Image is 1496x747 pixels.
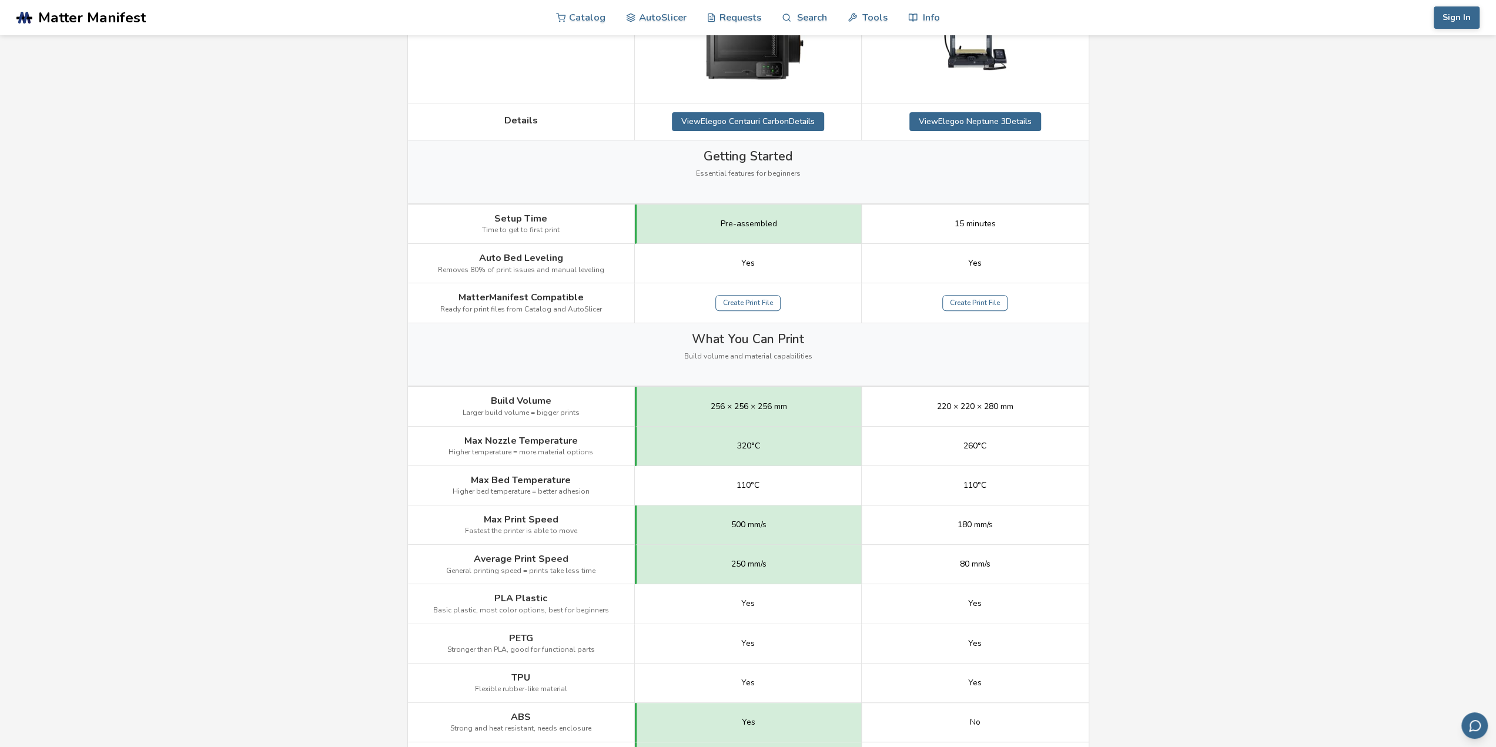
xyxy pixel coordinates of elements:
span: Removes 80% of print issues and manual leveling [438,266,604,274]
span: Getting Started [704,149,792,163]
span: Larger build volume = bigger prints [463,409,580,417]
span: PETG [509,633,533,644]
span: Yes [741,639,755,648]
span: Yes [968,678,982,688]
span: Details [504,115,538,126]
span: 110°C [737,481,759,490]
span: 80 mm/s [960,560,990,569]
span: Essential features for beginners [696,170,801,178]
span: Basic plastic, most color options, best for beginners [433,607,609,615]
button: Send feedback via email [1461,712,1488,739]
span: 500 mm/s [731,520,767,530]
span: Build Volume [491,396,551,406]
span: 320°C [737,441,760,451]
span: Higher bed temperature = better adhesion [453,488,590,496]
span: 15 minutes [955,219,996,229]
a: ViewElegoo Neptune 3Details [909,112,1041,131]
span: 110°C [963,481,986,490]
span: Yes [968,639,982,648]
span: Yes [741,259,755,268]
span: Max Nozzle Temperature [464,436,578,446]
span: Fastest the printer is able to move [465,527,577,535]
span: 180 mm/s [958,520,993,530]
span: Matter Manifest [38,9,146,26]
span: 250 mm/s [731,560,767,569]
span: Yes [968,599,982,608]
span: Yes [742,718,755,727]
span: General printing speed = prints take less time [446,567,595,575]
span: ABS [511,712,531,722]
a: Create Print File [942,295,1008,311]
span: Stronger than PLA, good for functional parts [447,646,595,654]
span: MatterManifest Compatible [458,292,584,303]
span: TPU [511,672,530,683]
span: Max Bed Temperature [471,475,571,485]
span: Yes [741,599,755,608]
span: Time to get to first print [482,226,560,235]
span: Yes [741,678,755,688]
span: Max Print Speed [484,514,558,525]
span: Pre-assembled [721,219,777,229]
span: 260°C [963,441,986,451]
span: Strong and heat resistant, needs enclosure [450,725,591,733]
span: What You Can Print [692,332,804,346]
span: No [970,718,980,727]
a: Create Print File [715,295,781,311]
span: Build volume and material capabilities [684,353,812,361]
span: 256 × 256 × 256 mm [711,402,787,411]
span: PLA Plastic [494,593,547,604]
span: Flexible rubber-like material [475,685,567,694]
span: 220 × 220 × 280 mm [937,402,1013,411]
a: ViewElegoo Centauri CarbonDetails [672,112,824,131]
span: Yes [968,259,982,268]
span: Auto Bed Leveling [479,253,563,263]
button: Sign In [1434,6,1480,29]
span: Higher temperature = more material options [449,448,593,457]
span: Setup Time [494,213,547,224]
span: Average Print Speed [474,554,568,564]
span: Ready for print files from Catalog and AutoSlicer [440,306,602,314]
